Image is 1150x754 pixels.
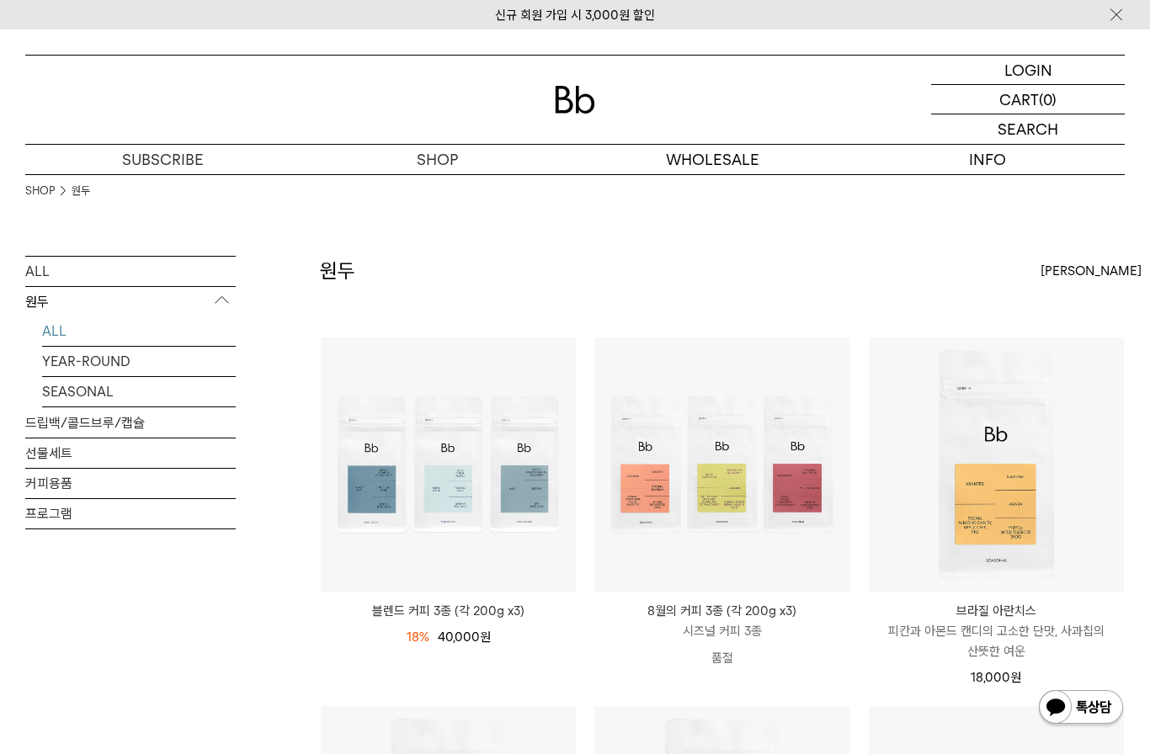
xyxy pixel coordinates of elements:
a: SEASONAL [42,377,236,406]
a: 8월의 커피 3종 (각 200g x3) 시즈널 커피 3종 [594,601,849,641]
img: 블렌드 커피 3종 (각 200g x3) [321,337,576,592]
a: SHOP [25,183,55,199]
p: 시즈널 커피 3종 [594,621,849,641]
a: YEAR-ROUND [42,347,236,376]
a: 선물세트 [25,438,236,468]
span: [PERSON_NAME] [1041,261,1142,281]
p: WHOLESALE [575,145,850,174]
p: 8월의 커피 3종 (각 200g x3) [594,601,849,621]
a: 브라질 아란치스 피칸과 아몬드 캔디의 고소한 단맛, 사과칩의 산뜻한 여운 [869,601,1124,661]
p: 원두 [25,287,236,317]
p: CART [999,85,1039,114]
a: 신규 회원 가입 시 3,000원 할인 [495,8,655,23]
a: 커피용품 [25,469,236,498]
span: 40,000 [438,629,491,645]
p: 브라질 아란치스 [869,601,1124,621]
span: 18,000 [971,670,1021,685]
a: ALL [25,257,236,286]
img: 브라질 아란치스 [869,337,1124,592]
p: 품절 [594,641,849,675]
p: SEARCH [998,114,1058,144]
a: 블렌드 커피 3종 (각 200g x3) [321,601,576,621]
a: ALL [42,316,236,346]
p: 피칸과 아몬드 캔디의 고소한 단맛, 사과칩의 산뜻한 여운 [869,621,1124,661]
h2: 원두 [320,257,355,285]
a: CART (0) [931,85,1125,114]
span: 원 [480,629,491,645]
a: SUBSCRIBE [25,145,301,174]
a: 원두 [72,183,90,199]
img: 로고 [555,86,595,114]
img: 8월의 커피 3종 (각 200g x3) [594,337,849,592]
a: 드립백/콜드브루/캡슐 [25,408,236,438]
span: 원 [1010,670,1021,685]
img: 카카오톡 채널 1:1 채팅 버튼 [1037,688,1125,729]
p: (0) [1039,85,1057,114]
p: INFO [850,145,1126,174]
a: LOGIN [931,56,1125,85]
div: 18% [407,627,429,647]
a: 프로그램 [25,499,236,528]
a: SHOP [301,145,576,174]
p: LOGIN [1004,56,1052,84]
